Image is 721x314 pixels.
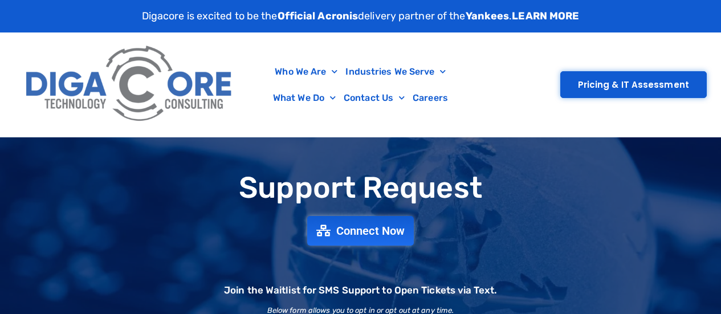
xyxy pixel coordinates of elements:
[341,59,450,85] a: Industries We Serve
[340,85,409,111] a: Contact Us
[512,10,579,22] a: LEARN MORE
[560,71,707,98] a: Pricing & IT Assessment
[245,59,476,111] nav: Menu
[336,225,405,236] span: Connect Now
[6,172,715,204] h1: Support Request
[578,80,689,89] span: Pricing & IT Assessment
[466,10,510,22] strong: Yankees
[269,85,340,111] a: What We Do
[307,216,414,246] a: Connect Now
[20,38,239,131] img: Digacore Logo
[278,10,359,22] strong: Official Acronis
[224,286,497,295] h2: Join the Waitlist for SMS Support to Open Tickets via Text.
[271,59,341,85] a: Who We Are
[142,9,580,24] p: Digacore is excited to be the delivery partner of the .
[267,307,454,314] h2: Below form allows you to opt in or opt out at any time.
[409,85,452,111] a: Careers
